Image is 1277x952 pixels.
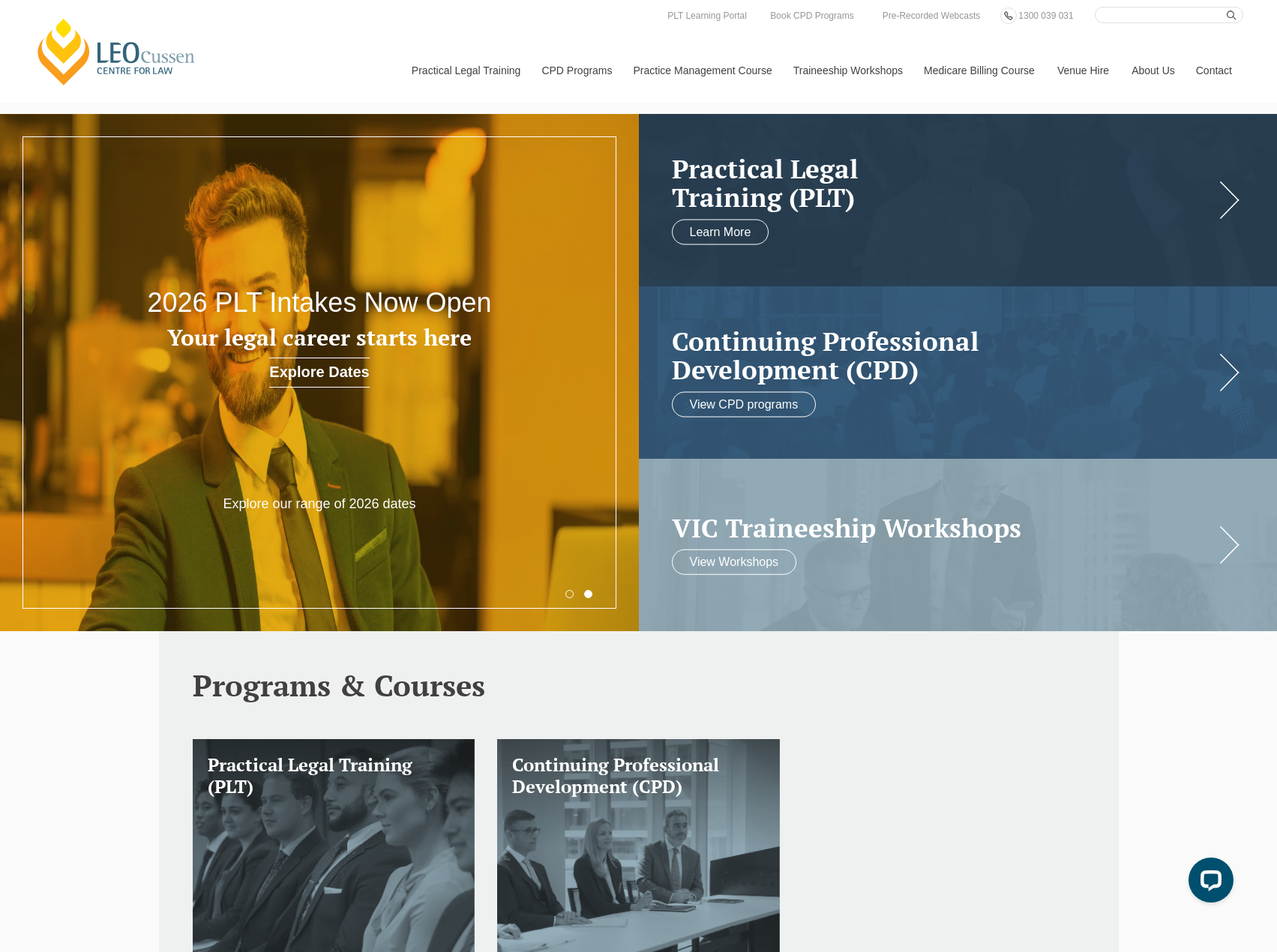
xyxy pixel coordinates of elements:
[269,358,369,388] a: Explore Dates
[1018,10,1073,21] span: 1300 039 031
[127,325,511,350] h3: Your legal career starts here
[34,16,199,87] a: [PERSON_NAME] Centre for Law
[672,391,817,417] a: View CPD programs
[622,38,782,103] a: Practice Management Course
[672,326,1215,384] h2: Continuing Professional Development (CPD)
[766,7,857,24] a: Book CPD Programs
[782,38,913,103] a: Traineeship Workshops
[208,754,460,798] h3: Practical Legal Training (PLT)
[400,38,531,103] a: Practical Legal Training
[565,590,574,598] button: 1
[512,754,765,798] h3: Continuing Professional Development (CPD)
[193,669,1085,702] h2: Programs & Courses
[913,38,1046,103] a: Medicare Billing Course
[584,590,592,598] button: 2
[1185,38,1243,103] a: Contact
[1015,7,1077,24] a: 1300 039 031
[672,219,769,244] a: Learn More
[1177,852,1240,915] iframe: LiveChat chat widget
[672,326,1215,384] a: Continuing ProfessionalDevelopment (CPD)
[127,288,511,318] h2: 2026 PLT Intakes Now Open
[1046,38,1120,103] a: Venue Hire
[530,38,622,103] a: CPD Programs
[664,7,751,24] a: PLT Learning Portal
[672,513,1215,542] a: VIC Traineeship Workshops
[672,154,1215,211] h2: Practical Legal Training (PLT)
[672,549,797,575] a: View Workshops
[672,154,1215,211] a: Practical LegalTraining (PLT)
[1120,38,1185,103] a: About Us
[879,7,985,24] a: Pre-Recorded Webcasts
[192,495,448,513] p: Explore our range of 2026 dates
